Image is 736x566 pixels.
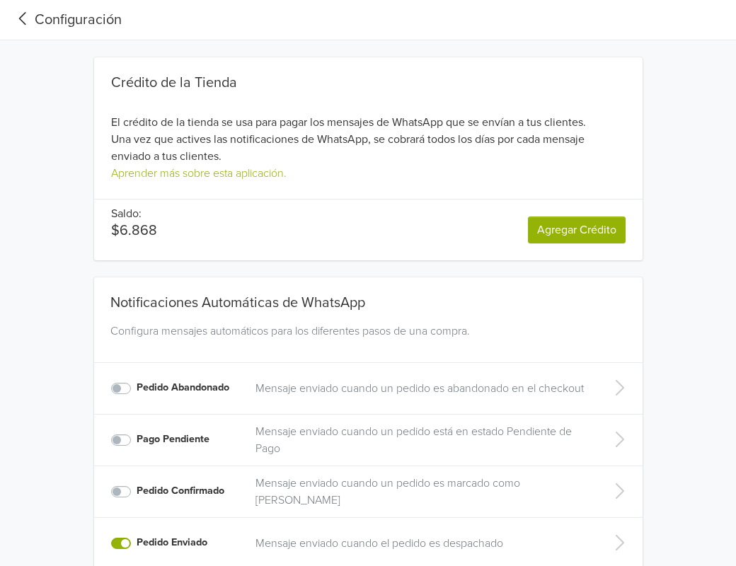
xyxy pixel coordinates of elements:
[137,432,209,447] label: Pago Pendiente
[94,74,643,182] div: El crédito de la tienda se usa para pagar los mensajes de WhatsApp que se envían a tus clientes. ...
[255,475,589,509] a: Mensaje enviado cuando un pedido es marcado como [PERSON_NAME]
[111,166,287,180] a: Aprender más sobre esta aplicación.
[528,216,626,243] a: Agregar Crédito
[105,323,632,357] div: Configura mensajes automáticos para los diferentes pasos de una compra.
[137,535,207,550] label: Pedido Enviado
[111,205,157,222] p: Saldo:
[255,380,589,397] a: Mensaje enviado cuando un pedido es abandonado en el checkout
[11,9,122,30] a: Configuración
[105,277,632,317] div: Notificaciones Automáticas de WhatsApp
[111,222,157,239] p: $6.868
[111,74,626,91] div: Crédito de la Tienda
[255,423,589,457] a: Mensaje enviado cuando un pedido está en estado Pendiente de Pago
[137,380,229,395] label: Pedido Abandonado
[137,483,224,499] label: Pedido Confirmado
[255,535,589,552] a: Mensaje enviado cuando el pedido es despachado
